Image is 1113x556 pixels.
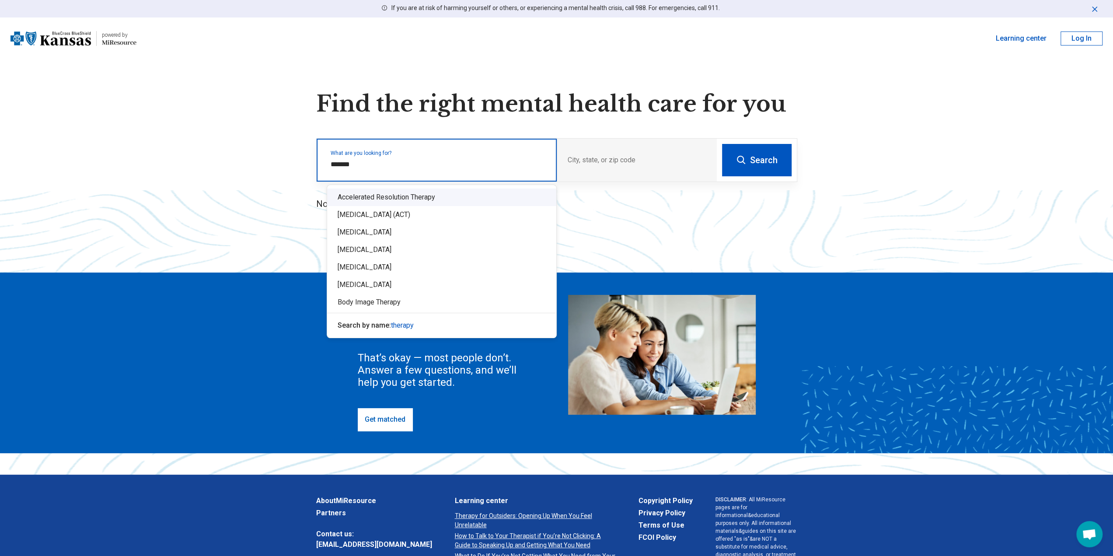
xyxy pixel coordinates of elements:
[638,508,693,518] a: Privacy Policy
[316,529,432,539] span: Contact us:
[1061,31,1103,45] button: Log In
[102,31,136,39] div: powered by
[455,511,616,530] a: Therapy for Outsiders: Opening Up When You Feel Unrelatable
[327,189,556,206] div: Accelerated Resolution Therapy
[455,496,616,506] a: Learning center
[715,497,746,503] span: DISCLAIMER
[391,321,414,329] span: therapy
[338,321,391,329] span: Search by name:
[316,508,432,518] a: Partners
[316,496,432,506] a: AboutMiResource
[358,352,533,388] div: That’s okay — most people don’t. Answer a few questions, and we’ll help you get started.
[327,276,556,294] div: [MEDICAL_DATA]
[455,532,616,550] a: How to Talk to Your Therapist if You’re Not Clicking: A Guide to Speaking Up and Getting What You...
[327,241,556,259] div: [MEDICAL_DATA]
[327,294,556,311] div: Body Image Therapy
[327,224,556,241] div: [MEDICAL_DATA]
[358,408,412,431] a: Get matched
[391,3,720,13] p: If you are at risk of harming yourself or others, or experiencing a mental health crisis, call 98...
[638,520,693,531] a: Terms of Use
[638,496,693,506] a: Copyright Policy
[331,150,546,156] label: What are you looking for?
[1090,3,1099,14] button: Dismiss
[638,532,693,543] a: FCOI Policy
[327,185,556,338] div: Suggestions
[722,144,792,176] button: Search
[327,259,556,276] div: [MEDICAL_DATA]
[996,33,1047,44] a: Learning center
[316,91,797,117] h1: Find the right mental health care for you
[316,539,432,550] a: [EMAIL_ADDRESS][DOMAIN_NAME]
[327,206,556,224] div: [MEDICAL_DATA] (ACT)
[316,198,797,210] p: Not sure what you’re looking for?
[10,28,91,49] img: Blue Cross Blue Shield Kansas
[1076,521,1103,547] div: Open chat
